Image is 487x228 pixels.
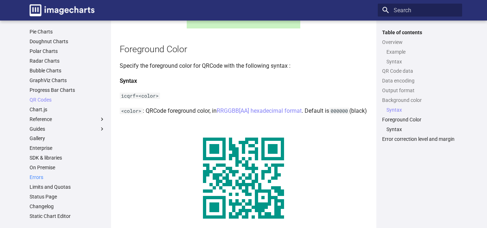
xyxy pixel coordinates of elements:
a: Static Chart Editor [30,213,105,219]
nav: Foreground Color [382,126,458,133]
input: Search [378,4,462,17]
a: Pie Charts [30,28,105,35]
a: QR Codes [30,97,105,103]
a: QR Code data [382,68,458,74]
code: <color> [120,108,143,114]
a: Doughnut Charts [30,38,105,45]
a: Background color [382,97,458,103]
img: logo [30,4,94,16]
a: SDK & libraries [30,155,105,161]
a: Data encoding [382,77,458,84]
a: RRGGBB[AA] hexadecimal format [217,107,302,114]
label: Table of contents [378,29,462,36]
a: Status Page [30,193,105,200]
nav: Table of contents [378,29,462,143]
code: 000000 [329,108,349,114]
a: Polar Charts [30,48,105,54]
a: Foreground Color [382,116,458,123]
a: Error correction level and margin [382,136,458,142]
p: : QRCode foreground color, in . Default is (black) [120,106,368,116]
a: Changelog [30,203,105,210]
a: Bubble Charts [30,67,105,74]
a: Example [386,49,458,55]
a: On Premise [30,164,105,171]
label: Reference [30,116,105,122]
nav: Overview [382,49,458,65]
a: Syntax [386,58,458,65]
a: Enterprise [30,145,105,151]
a: Progress Bar Charts [30,87,105,93]
p: Specify the foreground color for QRCode with the following syntax : [120,61,368,71]
nav: Background color [382,107,458,113]
label: Guides [30,126,105,132]
a: Limits and Quotas [30,184,105,190]
a: Syntax [386,126,458,133]
a: Chart.js [30,106,105,113]
a: Gallery [30,135,105,142]
a: Syntax [386,107,458,113]
a: Output format [382,87,458,94]
a: Overview [382,39,458,45]
a: Radar Charts [30,58,105,64]
a: GraphViz Charts [30,77,105,84]
h2: Foreground Color [120,43,368,55]
a: Errors [30,174,105,180]
code: icqrf=<color> [120,93,160,99]
a: Image-Charts documentation [27,1,97,19]
h4: Syntax [120,76,368,86]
